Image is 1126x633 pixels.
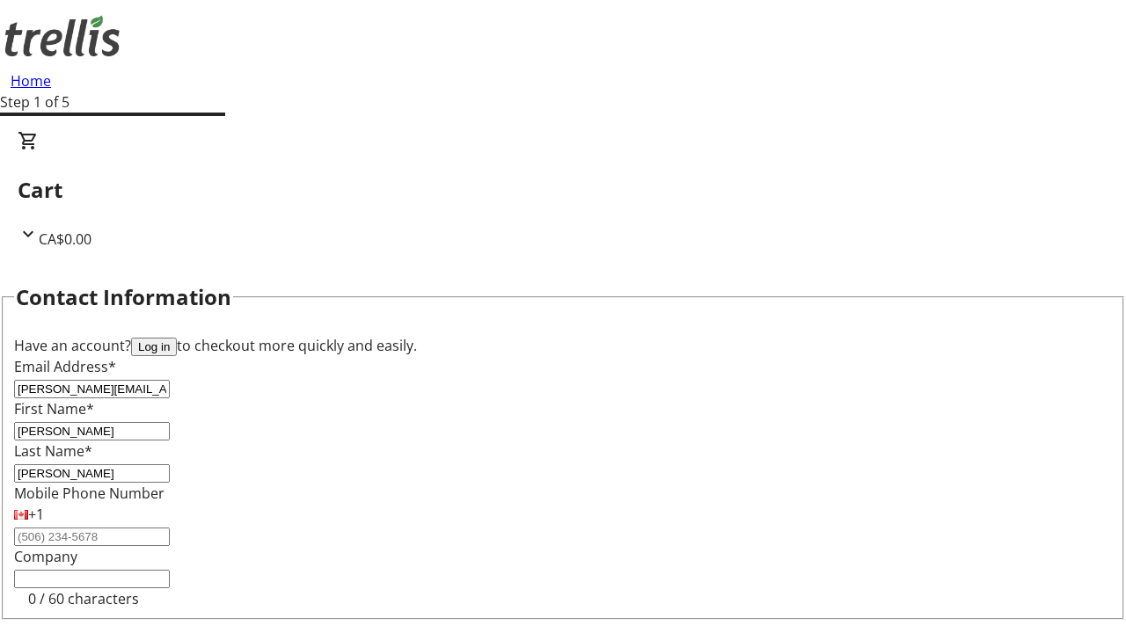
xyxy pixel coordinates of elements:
[14,335,1112,356] div: Have an account? to checkout more quickly and easily.
[28,589,139,608] tr-character-limit: 0 / 60 characters
[14,527,170,546] input: (506) 234-5678
[131,338,177,356] button: Log in
[18,130,1108,250] div: CartCA$0.00
[14,399,94,418] label: First Name*
[14,357,116,376] label: Email Address*
[39,229,91,249] span: CA$0.00
[14,441,92,461] label: Last Name*
[14,547,77,566] label: Company
[14,484,165,503] label: Mobile Phone Number
[18,174,1108,206] h2: Cart
[16,281,231,313] h2: Contact Information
